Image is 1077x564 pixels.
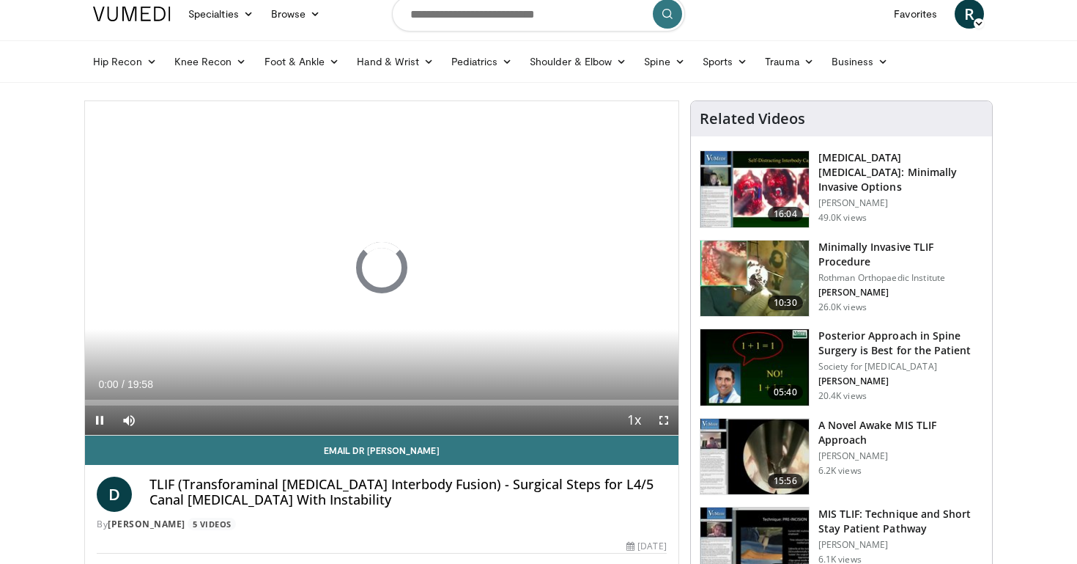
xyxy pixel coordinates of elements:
[818,287,983,299] p: [PERSON_NAME]
[127,378,153,390] span: 19:58
[818,301,867,313] p: 26.0K views
[818,390,867,402] p: 20.4K views
[700,151,809,227] img: 9f1438f7-b5aa-4a55-ab7b-c34f90e48e66.150x105_q85_crop-smart_upscale.jpg
[818,450,983,462] p: [PERSON_NAME]
[443,47,521,76] a: Pediatrics
[756,47,823,76] a: Trauma
[97,518,667,531] div: By
[122,378,125,390] span: /
[348,47,443,76] a: Hand & Wrist
[818,539,983,551] p: [PERSON_NAME]
[93,7,171,21] img: VuMedi Logo
[818,212,867,224] p: 49.0K views
[649,406,678,435] button: Fullscreen
[818,272,983,284] p: Rothman Orthopaedic Institute
[700,110,805,128] h4: Related Videos
[620,406,649,435] button: Playback Rate
[149,477,667,508] h4: TLIF (Transforaminal [MEDICAL_DATA] Interbody Fusion) - Surgical Steps for L4/5 Canal [MEDICAL_DA...
[85,400,678,406] div: Progress Bar
[521,47,635,76] a: Shoulder & Elbow
[98,378,118,390] span: 0:00
[700,329,809,406] img: 3b6f0384-b2b2-4baa-b997-2e524ebddc4b.150x105_q85_crop-smart_upscale.jpg
[818,329,983,358] h3: Posterior Approach in Spine Surgery is Best for the Patient
[256,47,349,76] a: Foot & Ankle
[818,361,983,373] p: Society for [MEDICAL_DATA]
[823,47,897,76] a: Business
[626,540,666,553] div: [DATE]
[768,474,803,488] span: 15:56
[108,518,185,530] a: [PERSON_NAME]
[114,406,144,435] button: Mute
[818,507,983,536] h3: MIS TLIF: Technique and Short Stay Patient Pathway
[768,385,803,400] span: 05:40
[700,240,983,318] a: 10:30 Minimally Invasive TLIF Procedure Rothman Orthopaedic Institute [PERSON_NAME] 26.0K views
[700,150,983,228] a: 16:04 [MEDICAL_DATA] [MEDICAL_DATA]: Minimally Invasive Options [PERSON_NAME] 49.0K views
[768,207,803,221] span: 16:04
[84,47,166,76] a: Hip Recon
[818,150,983,194] h3: [MEDICAL_DATA] [MEDICAL_DATA]: Minimally Invasive Options
[188,518,236,530] a: 5 Videos
[85,101,678,436] video-js: Video Player
[85,406,114,435] button: Pause
[818,376,983,387] p: [PERSON_NAME]
[635,47,693,76] a: Spine
[694,47,757,76] a: Sports
[97,477,132,512] a: D
[700,241,809,317] img: ander_3.png.150x105_q85_crop-smart_upscale.jpg
[818,240,983,269] h3: Minimally Invasive TLIF Procedure
[818,197,983,209] p: [PERSON_NAME]
[700,419,809,495] img: 8489bd19-a84b-4434-a86a-7de0a56b3dc4.150x105_q85_crop-smart_upscale.jpg
[700,418,983,496] a: 15:56 A Novel Awake MIS TLIF Approach [PERSON_NAME] 6.2K views
[700,329,983,406] a: 05:40 Posterior Approach in Spine Surgery is Best for the Patient Society for [MEDICAL_DATA] [PER...
[166,47,256,76] a: Knee Recon
[818,465,862,477] p: 6.2K views
[818,418,983,447] h3: A Novel Awake MIS TLIF Approach
[85,436,678,465] a: Email Dr [PERSON_NAME]
[768,296,803,310] span: 10:30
